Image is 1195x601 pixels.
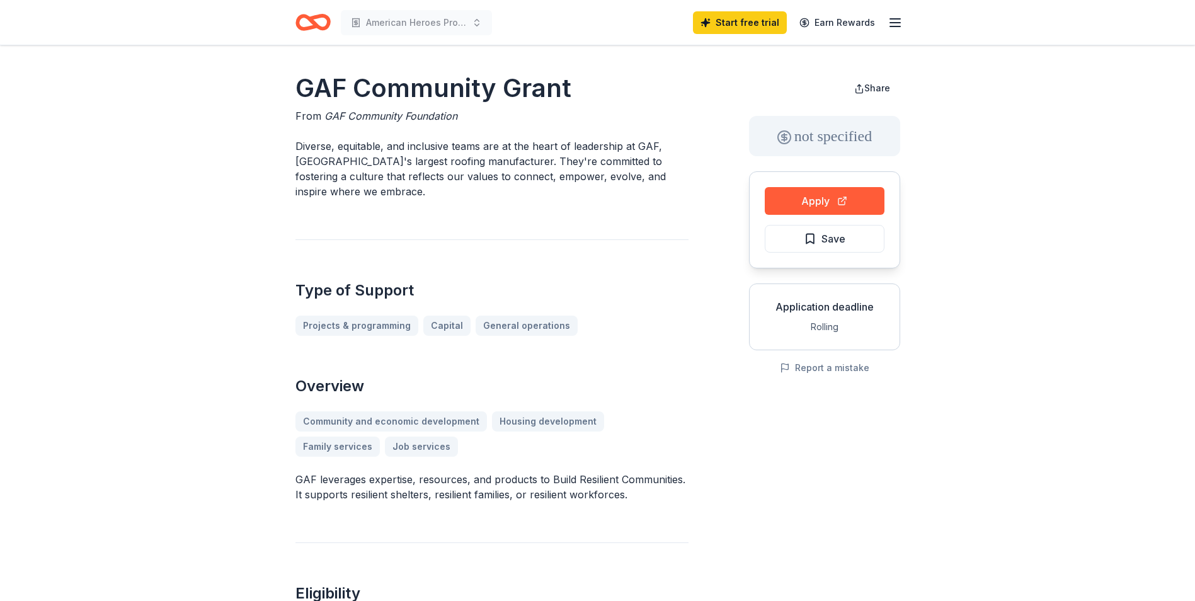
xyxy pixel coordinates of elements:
a: General operations [476,316,578,336]
button: Save [765,225,884,253]
div: From [295,108,689,123]
div: not specified [749,116,900,156]
p: GAF leverages expertise, resources, and products to Build Resilient Communities. It supports resi... [295,472,689,502]
a: Home [295,8,331,37]
button: Report a mistake [780,360,869,375]
button: American Heroes Project [341,10,492,35]
span: Save [821,231,845,247]
div: Rolling [760,319,889,335]
a: Capital [423,316,471,336]
button: Share [844,76,900,101]
a: Start free trial [693,11,787,34]
h2: Type of Support [295,280,689,300]
a: Earn Rewards [792,11,883,34]
span: Share [864,83,890,93]
h2: Overview [295,376,689,396]
span: American Heroes Project [366,15,467,30]
button: Apply [765,187,884,215]
div: Application deadline [760,299,889,314]
span: GAF Community Foundation [324,110,457,122]
a: Projects & programming [295,316,418,336]
p: Diverse, equitable, and inclusive teams are at the heart of leadership at GAF, [GEOGRAPHIC_DATA]'... [295,139,689,199]
h1: GAF Community Grant [295,71,689,106]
